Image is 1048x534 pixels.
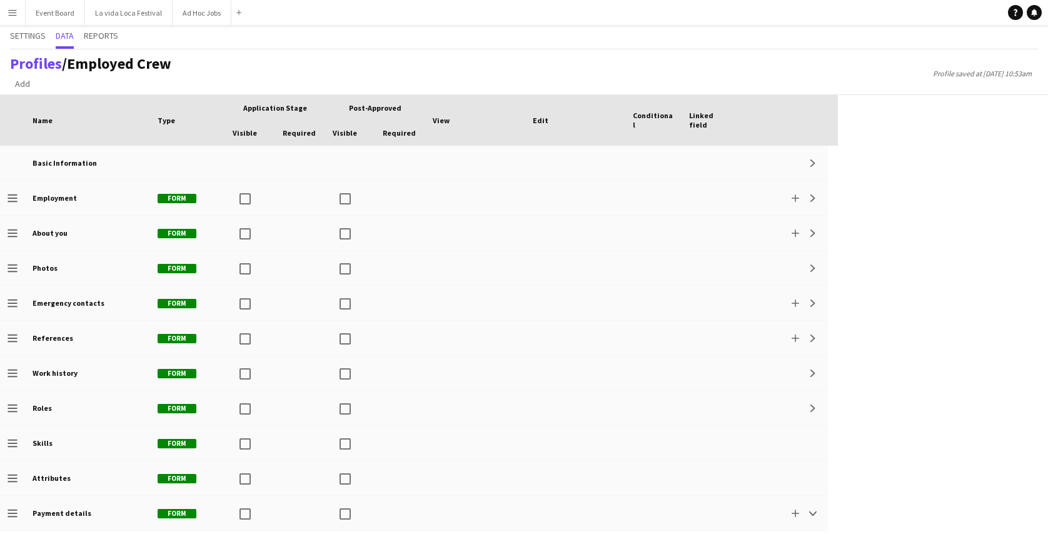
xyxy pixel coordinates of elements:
span: Employed Crew [67,54,171,73]
a: Add [10,76,35,92]
b: Employment [33,193,77,203]
span: Form [158,474,196,483]
span: Application stage [243,103,307,113]
span: Reports [84,31,118,40]
span: Edit [533,116,548,125]
span: Form [158,509,196,518]
b: Basic Information [33,158,97,168]
span: Conditional [633,111,674,129]
span: Name [33,116,53,125]
span: Type [158,116,175,125]
span: Linked field [689,111,730,129]
button: La vida Loca Festival [85,1,173,25]
span: Form [158,299,196,308]
b: Attributes [33,473,71,483]
span: Post-Approved [349,103,401,113]
b: Roles [33,403,52,413]
span: Form [158,229,196,238]
span: Add [15,78,30,89]
span: Form [158,264,196,273]
span: Form [158,439,196,448]
b: Payment details [33,508,91,518]
span: Form [158,334,196,343]
b: Photos [33,263,58,273]
b: References [33,333,73,343]
b: Emergency contacts [33,298,104,308]
span: Data [56,31,74,40]
span: View [433,116,450,125]
span: Form [158,369,196,378]
b: Skills [33,438,53,448]
span: Required [383,128,416,138]
span: Visible [233,128,257,138]
a: Profiles [10,54,62,73]
b: About you [33,228,68,238]
h1: / [10,54,171,73]
span: Form [158,194,196,203]
button: Ad Hoc Jobs [173,1,231,25]
span: Form [158,404,196,413]
span: Required [283,128,316,138]
span: Profile saved at [DATE] 10:53am [927,69,1038,78]
span: Settings [10,31,46,40]
b: Work history [33,368,78,378]
span: Visible [333,128,357,138]
button: Event Board [26,1,85,25]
